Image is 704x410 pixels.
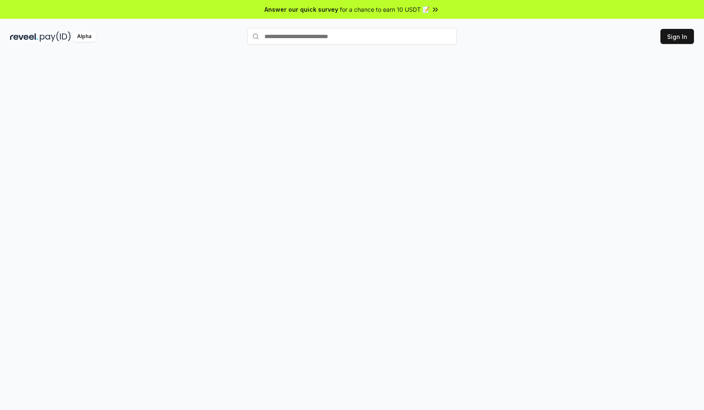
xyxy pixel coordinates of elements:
[72,31,96,42] div: Alpha
[264,5,338,14] span: Answer our quick survey
[340,5,430,14] span: for a chance to earn 10 USDT 📝
[660,29,694,44] button: Sign In
[40,31,71,42] img: pay_id
[10,31,38,42] img: reveel_dark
